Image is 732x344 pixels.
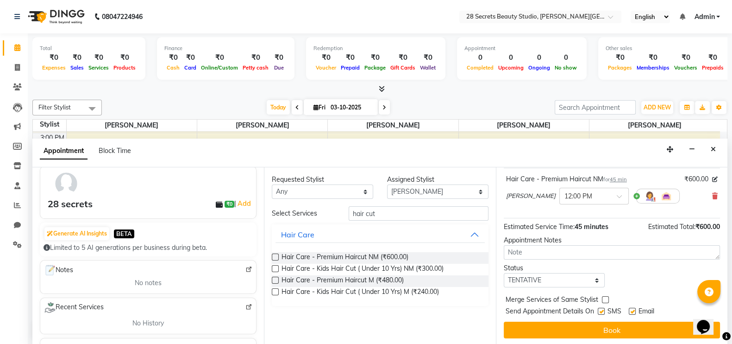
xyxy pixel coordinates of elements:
[86,52,111,63] div: ₹0
[661,191,672,202] img: Interior.png
[459,120,589,131] span: [PERSON_NAME]
[693,307,723,335] iframe: chat widget
[506,295,598,306] span: Merge Services of Same Stylist
[638,306,654,318] span: Email
[506,191,556,201] span: [PERSON_NAME]
[114,229,134,238] span: BETA
[362,52,388,63] div: ₹0
[634,64,672,71] span: Memberships
[672,64,700,71] span: Vouchers
[164,52,182,63] div: ₹0
[40,64,68,71] span: Expenses
[589,120,720,131] span: [PERSON_NAME]
[199,52,240,63] div: ₹0
[40,45,138,52] div: Total
[313,64,338,71] span: Voucher
[68,64,86,71] span: Sales
[418,52,438,63] div: ₹0
[634,52,672,63] div: ₹0
[504,236,720,245] div: Appointment Notes
[272,64,286,71] span: Due
[44,264,73,276] span: Notes
[552,64,579,71] span: No show
[504,223,575,231] span: Estimated Service Time:
[111,64,138,71] span: Products
[111,52,138,63] div: ₹0
[197,120,327,131] span: [PERSON_NAME]
[610,176,627,183] span: 45 min
[707,142,720,157] button: Close
[265,209,342,218] div: Select Services
[164,45,287,52] div: Finance
[164,64,182,71] span: Cash
[44,243,253,253] div: Limited to 5 AI generations per business during beta.
[328,101,374,115] input: 2025-10-03
[40,52,68,63] div: ₹0
[712,177,718,182] i: Edit price
[282,275,404,287] span: Hair Care - Premium Haircut M (₹480.00)
[606,52,634,63] div: ₹0
[504,322,720,338] button: Book
[603,176,627,183] small: for
[684,174,708,184] span: ₹600.00
[86,64,111,71] span: Services
[388,52,418,63] div: ₹0
[526,52,552,63] div: 0
[48,197,93,211] div: 28 secrets
[225,201,234,208] span: ₹0
[282,287,439,299] span: Hair Care - Kids Hair Cut ( Under 10 Yrs) M (₹240.00)
[282,252,408,264] span: Hair Care - Premium Haircut NM (₹600.00)
[641,101,673,114] button: ADD NEW
[182,64,199,71] span: Card
[552,52,579,63] div: 0
[272,175,373,185] div: Requested Stylist
[388,64,418,71] span: Gift Cards
[648,223,695,231] span: Estimated Total:
[506,174,627,184] div: Hair Care - Premium Haircut NM
[199,64,240,71] span: Online/Custom
[607,306,621,318] span: SMS
[24,4,87,30] img: logo
[349,206,488,221] input: Search by service name
[555,100,636,115] input: Search Appointment
[504,263,605,273] div: Status
[328,120,458,131] span: [PERSON_NAME]
[694,12,714,22] span: Admin
[387,175,488,185] div: Assigned Stylist
[102,4,143,30] b: 08047224946
[135,278,162,288] span: No notes
[464,64,496,71] span: Completed
[362,64,388,71] span: Package
[575,223,608,231] span: 45 minutes
[644,104,671,111] span: ADD NEW
[418,64,438,71] span: Wallet
[496,52,526,63] div: 0
[311,104,328,111] span: Fri
[526,64,552,71] span: Ongoing
[644,191,655,202] img: Hairdresser.png
[313,52,338,63] div: ₹0
[40,143,88,159] span: Appointment
[700,52,726,63] div: ₹0
[606,64,634,71] span: Packages
[44,227,109,240] button: Generate AI Insights
[38,133,66,143] div: 3:00 PM
[132,319,164,328] span: No History
[182,52,199,63] div: ₹0
[68,52,86,63] div: ₹0
[240,52,271,63] div: ₹0
[33,120,66,129] div: Stylist
[234,198,252,209] span: |
[700,64,726,71] span: Prepaids
[275,226,484,243] button: Hair Care
[267,100,290,115] span: Today
[44,302,104,313] span: Recent Services
[99,147,131,155] span: Block Time
[271,52,287,63] div: ₹0
[313,45,438,52] div: Redemption
[672,52,700,63] div: ₹0
[338,52,362,63] div: ₹0
[53,170,80,197] img: avatar
[236,198,252,209] a: Add
[496,64,526,71] span: Upcoming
